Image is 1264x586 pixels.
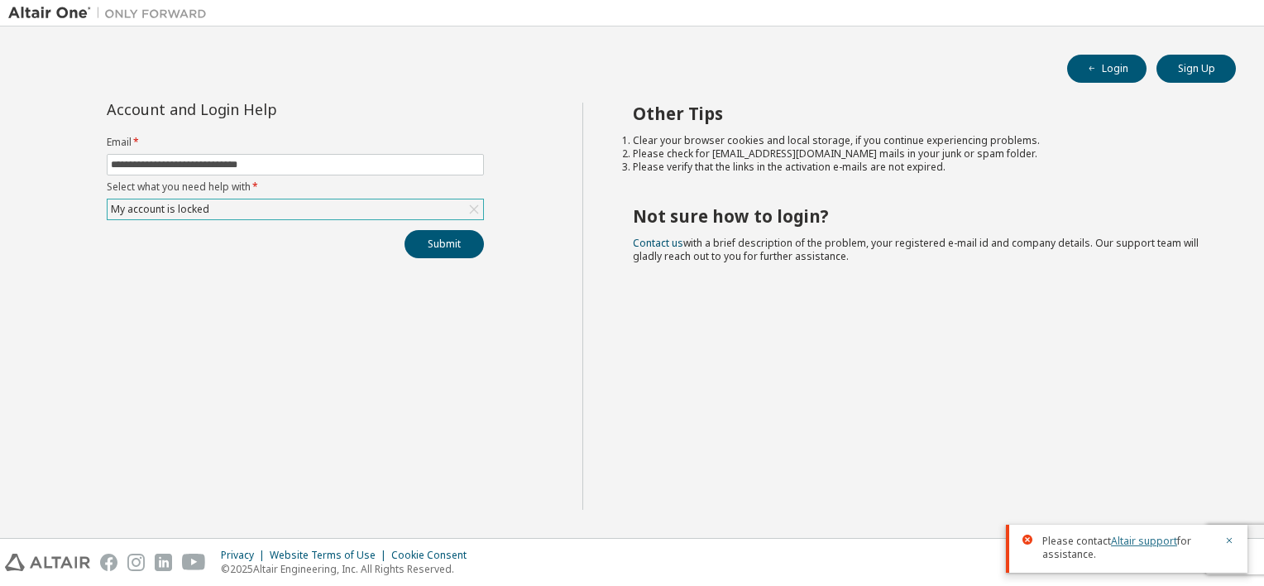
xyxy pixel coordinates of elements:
a: Altair support [1111,534,1177,548]
span: with a brief description of the problem, your registered e-mail id and company details. Our suppo... [633,236,1199,263]
button: Login [1067,55,1147,83]
img: altair_logo.svg [5,554,90,571]
li: Please verify that the links in the activation e-mails are not expired. [633,161,1207,174]
div: My account is locked [108,200,212,219]
img: Altair One [8,5,215,22]
div: Cookie Consent [391,549,476,562]
li: Clear your browser cookies and local storage, if you continue experiencing problems. [633,134,1207,147]
div: Account and Login Help [107,103,409,116]
li: Please check for [EMAIL_ADDRESS][DOMAIN_NAME] mails in your junk or spam folder. [633,147,1207,161]
img: linkedin.svg [155,554,172,571]
img: youtube.svg [182,554,206,571]
button: Submit [405,230,484,258]
h2: Other Tips [633,103,1207,124]
label: Email [107,136,484,149]
div: Website Terms of Use [270,549,391,562]
a: Contact us [633,236,683,250]
p: © 2025 Altair Engineering, Inc. All Rights Reserved. [221,562,476,576]
div: My account is locked [108,199,483,219]
div: Privacy [221,549,270,562]
img: instagram.svg [127,554,145,571]
span: Please contact for assistance. [1042,535,1214,561]
h2: Not sure how to login? [633,205,1207,227]
button: Sign Up [1156,55,1236,83]
img: facebook.svg [100,554,117,571]
label: Select what you need help with [107,180,484,194]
